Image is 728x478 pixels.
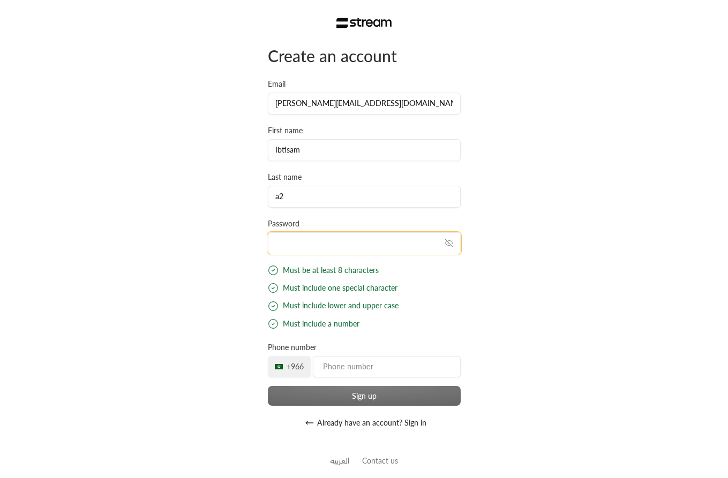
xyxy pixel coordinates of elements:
div: Must include lower and upper case [268,300,461,312]
a: العربية [330,451,349,471]
button: Already have an account? Sign in [268,412,461,434]
label: First name [268,125,303,136]
img: Stream Logo [336,18,392,28]
label: Last name [268,172,302,183]
label: Password [268,218,299,229]
div: +966 [268,356,311,377]
button: Contact us [362,455,398,466]
label: Email [268,79,286,89]
div: Must include a number [268,318,461,330]
a: Contact us [362,456,398,465]
div: Must be at least 8 characters [268,265,461,276]
input: Last name [268,186,461,208]
label: Phone number [268,342,317,353]
input: Email [268,93,461,115]
div: Create an account [268,45,461,66]
button: toggle password visibility [440,234,457,252]
div: Must include one special character [268,283,461,294]
input: Phone number [313,356,461,377]
input: First name [268,139,461,161]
